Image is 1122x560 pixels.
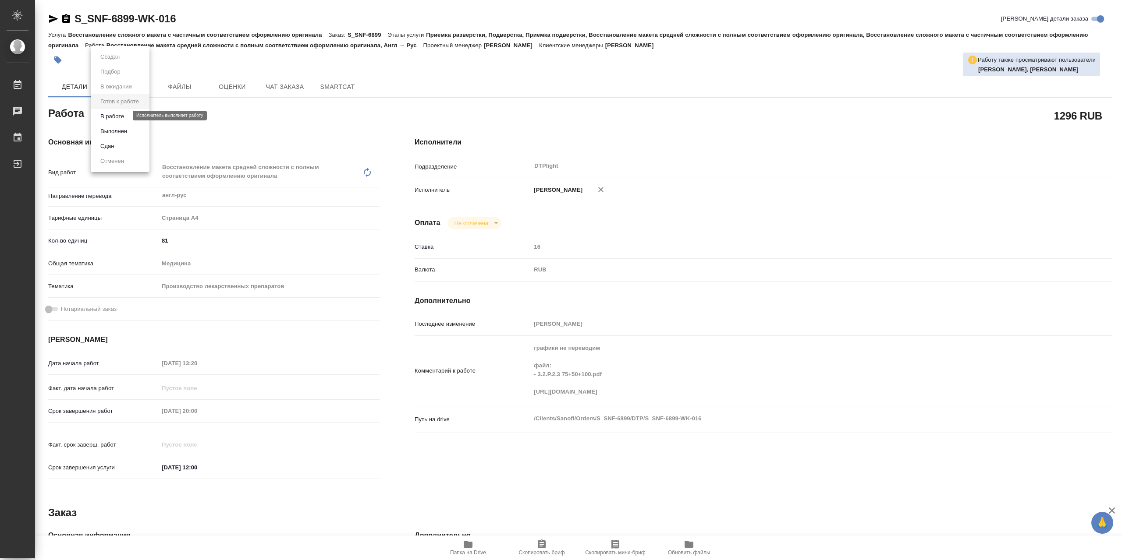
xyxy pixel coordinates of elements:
[98,82,135,92] button: В ожидании
[98,127,130,136] button: Выполнен
[98,52,122,62] button: Создан
[98,156,127,166] button: Отменен
[98,141,117,151] button: Сдан
[98,67,123,77] button: Подбор
[98,97,142,106] button: Готов к работе
[98,112,127,121] button: В работе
